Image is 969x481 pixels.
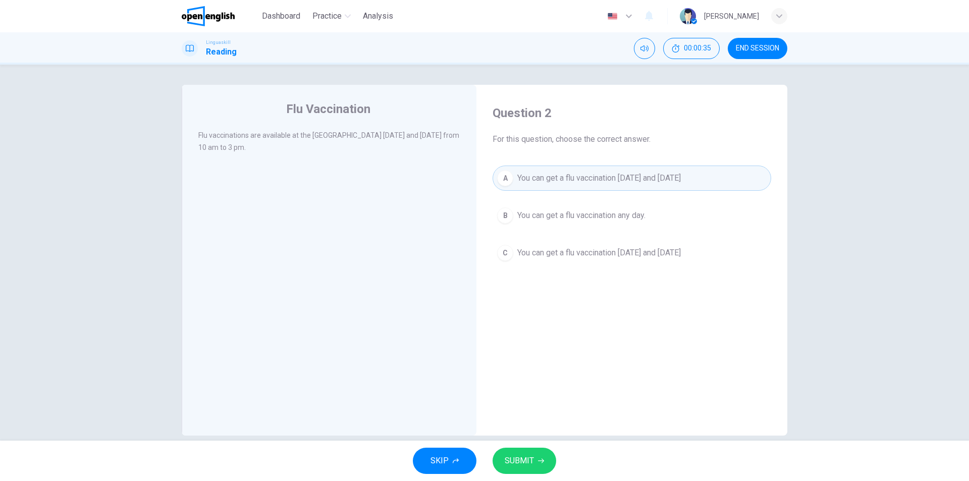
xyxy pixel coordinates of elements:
h4: Flu Vaccination [286,101,370,117]
span: Practice [312,10,342,22]
button: AYou can get a flu vaccination [DATE] and [DATE] [493,166,771,191]
span: END SESSION [736,44,779,52]
span: You can get a flu vaccination [DATE] and [DATE] [517,247,681,259]
button: Practice [308,7,355,25]
div: C [497,245,513,261]
div: Mute [634,38,655,59]
span: You can get a flu vaccination any day. [517,209,645,222]
button: SUBMIT [493,448,556,474]
div: [PERSON_NAME] [704,10,759,22]
div: A [497,170,513,186]
button: END SESSION [728,38,787,59]
span: 00:00:35 [684,44,711,52]
div: B [497,207,513,224]
span: SKIP [430,454,449,468]
button: BYou can get a flu vaccination any day. [493,203,771,228]
img: Profile picture [680,8,696,24]
span: You can get a flu vaccination [DATE] and [DATE] [517,172,681,184]
span: Linguaskill [206,39,231,46]
button: CYou can get a flu vaccination [DATE] and [DATE] [493,240,771,265]
span: SUBMIT [505,454,534,468]
div: Hide [663,38,720,59]
button: Analysis [359,7,397,25]
img: en [606,13,619,20]
span: For this question, choose the correct answer. [493,133,771,145]
button: Dashboard [258,7,304,25]
h1: Reading [206,46,237,58]
span: Flu vaccinations are available at the [GEOGRAPHIC_DATA] [DATE] and [DATE] from 10 am to 3 pm. [198,131,459,151]
a: OpenEnglish logo [182,6,258,26]
img: OpenEnglish logo [182,6,235,26]
h4: Question 2 [493,105,771,121]
span: Dashboard [262,10,300,22]
span: Analysis [363,10,393,22]
button: SKIP [413,448,476,474]
button: 00:00:35 [663,38,720,59]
